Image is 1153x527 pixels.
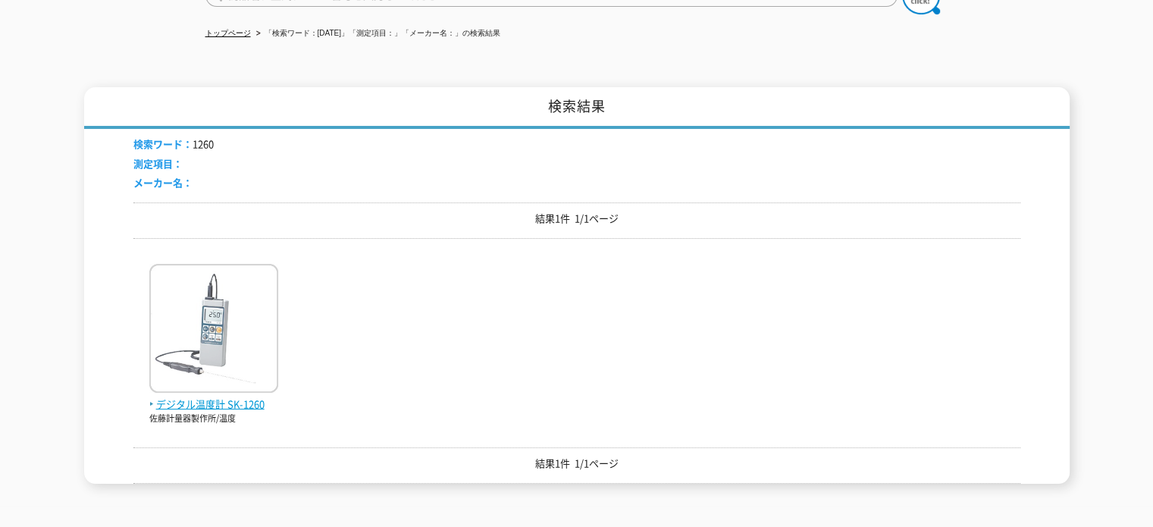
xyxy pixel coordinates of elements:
[149,264,278,397] img: SK-1260
[133,211,1020,227] p: 結果1件 1/1ページ
[133,175,193,190] span: メーカー名：
[133,136,214,152] li: 1260
[149,413,278,425] p: 佐藤計量器製作所/温度
[133,136,193,151] span: 検索ワード：
[84,87,1070,129] h1: 検索結果
[205,29,251,37] a: トップページ
[149,381,278,413] a: デジタル温度計 SK-1260
[149,397,278,413] span: デジタル温度計 SK-1260
[133,456,1020,472] p: 結果1件 1/1ページ
[253,26,500,42] li: 「検索ワード：[DATE]」「測定項目：」「メーカー名：」の検索結果
[133,156,183,171] span: 測定項目：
